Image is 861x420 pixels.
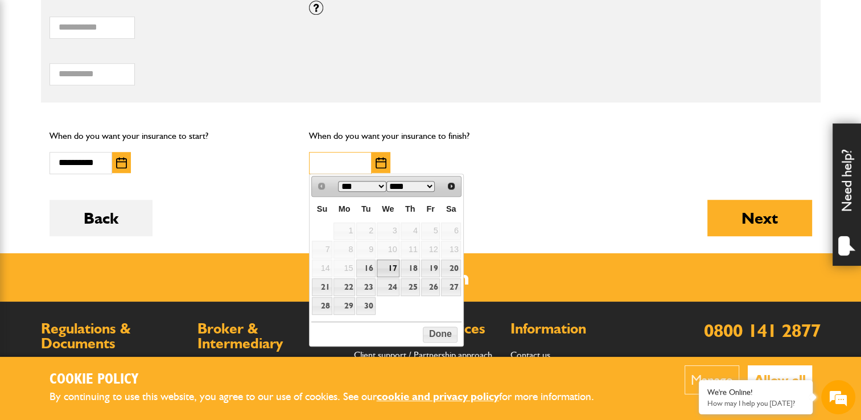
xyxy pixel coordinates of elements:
[382,204,394,213] span: Wednesday
[707,388,804,397] div: We're Online!
[446,204,456,213] span: Saturday
[707,200,812,236] button: Next
[377,278,399,296] a: 24
[405,204,415,213] span: Thursday
[401,278,420,296] a: 25
[361,204,371,213] span: Tuesday
[317,204,327,213] span: Sunday
[443,178,460,194] a: Next
[376,157,386,168] img: Choose date
[312,297,332,315] a: 28
[50,388,613,406] p: By continuing to use this website, you agree to our use of cookies. See our for more information.
[59,64,191,79] div: Chat with us now
[50,200,153,236] button: Back
[356,260,376,277] a: 16
[833,123,861,266] div: Need help?
[187,6,214,33] div: Minimize live chat window
[354,349,492,360] a: Client support / Partnership approach
[748,365,812,394] button: Allow all
[50,371,613,389] h2: Cookie Policy
[441,260,460,277] a: 20
[339,204,351,213] span: Monday
[401,260,420,277] a: 18
[356,278,376,296] a: 23
[356,297,376,315] a: 30
[423,327,458,343] button: Done
[15,172,208,197] input: Enter your phone number
[421,260,440,277] a: 19
[19,63,48,79] img: d_20077148190_company_1631870298795_20077148190
[333,297,356,315] a: 29
[510,349,550,360] a: Contact us
[50,129,293,143] p: When do you want your insurance to start?
[15,139,208,164] input: Enter your email address
[197,322,343,351] h2: Broker & Intermediary
[707,399,804,407] p: How may I help you today?
[377,260,399,277] a: 17
[312,278,332,296] a: 21
[41,322,186,351] h2: Regulations & Documents
[155,330,207,345] em: Start Chat
[421,278,440,296] a: 26
[447,182,456,191] span: Next
[333,278,356,296] a: 22
[116,157,127,168] img: Choose date
[15,105,208,130] input: Enter your last name
[309,129,552,143] p: When do you want your insurance to finish?
[510,322,656,336] h2: Information
[441,278,460,296] a: 27
[704,319,821,341] a: 0800 141 2877
[15,206,208,321] textarea: Type your message and hit 'Enter'
[377,390,499,403] a: cookie and privacy policy
[685,365,739,394] button: Manage
[426,204,434,213] span: Friday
